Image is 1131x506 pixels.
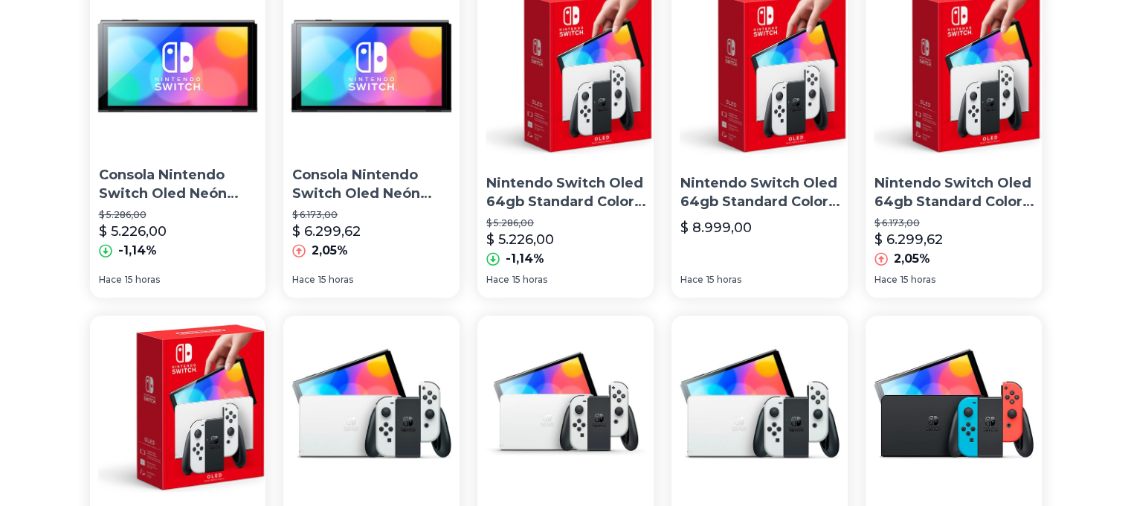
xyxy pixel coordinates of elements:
img: Nintendo Switch Oled 64gb Blanco [283,316,460,492]
span: Hace [99,274,122,286]
p: $ 5.226,00 [486,229,554,250]
p: $ 6.173,00 [292,209,451,221]
img: Nintendo Switch Oled 64gb Standard Color Blanco Y Negro Color Blanco/negro [90,316,274,500]
p: Consola Nintendo Switch Oled Neón 64gb 4gb Ram Portátil Color Neon Rojo & Neon Azul [99,166,257,203]
span: 15 horas [706,274,741,286]
span: 15 horas [318,274,353,286]
p: $ 6.173,00 [874,217,1041,229]
img: Nintendo Switch Oled 64gb Blanco [671,316,848,492]
p: -1,14% [506,250,544,268]
p: $ 5.226,00 [99,221,167,242]
p: $ 6.299,62 [292,221,361,242]
img: Nintendo Switch Oled 64gb Standard Color Blanco Y Negro [477,316,654,492]
span: 15 horas [125,274,160,286]
p: $ 5.286,00 [486,217,653,229]
span: Hace [680,274,703,286]
span: 15 horas [512,274,547,286]
p: Nintendo Switch Oled 64gb Standard Color [PERSON_NAME] Y Negro Color [PERSON_NAME]/negro [486,174,653,211]
p: Nintendo Switch Oled 64gb Standard Color [PERSON_NAME] Y Negro Color [PERSON_NAME]/negro [874,174,1041,211]
p: 2,05% [894,250,930,268]
p: -1,14% [118,242,157,260]
p: $ 5.286,00 [99,209,257,221]
p: Consola Nintendo Switch Oled Neón 64gb 4gb Ram Portátil Color Neon Rojo & Neon Azul [292,166,451,203]
p: Nintendo Switch Oled 64gb Standard Color [PERSON_NAME] Y Negro Color [PERSON_NAME]/negro [680,174,847,211]
span: Hace [486,274,509,286]
span: Hace [292,274,315,286]
p: 2,05% [312,242,348,260]
p: $ 8.999,00 [680,217,752,238]
p: $ 6.299,62 [874,229,943,250]
span: Hace [874,274,898,286]
img: Nintendo Switch Oled 64gb Neon Azul / Rojo [866,316,1042,492]
span: 15 horas [900,274,935,286]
